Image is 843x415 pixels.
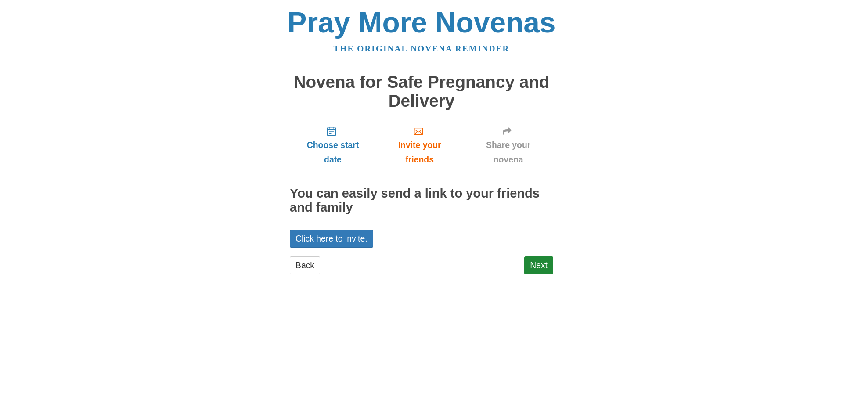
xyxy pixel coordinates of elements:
a: Invite your friends [376,119,463,171]
h2: You can easily send a link to your friends and family [290,187,553,215]
a: The original novena reminder [334,44,510,53]
span: Invite your friends [385,138,454,167]
a: Pray More Novenas [288,6,556,39]
a: Choose start date [290,119,376,171]
a: Back [290,256,320,274]
span: Share your novena [472,138,544,167]
h1: Novena for Safe Pregnancy and Delivery [290,73,553,110]
a: Share your novena [463,119,553,171]
a: Next [524,256,553,274]
a: Click here to invite. [290,230,373,248]
span: Choose start date [299,138,367,167]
